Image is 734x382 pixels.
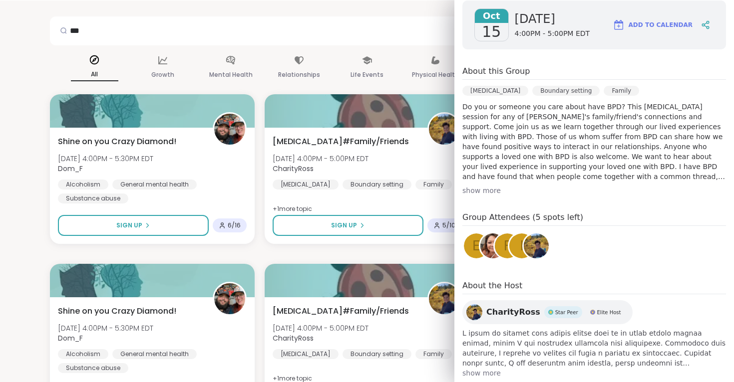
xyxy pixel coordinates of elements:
b: Dom_F [58,333,83,343]
span: [DATE] [515,11,590,27]
span: [MEDICAL_DATA]#Family/Friends [273,136,409,148]
a: CharityRossCharityRossStar PeerStar PeerElite HostElite Host [462,300,633,324]
p: Relationships [278,69,320,81]
b: CharityRoss [273,333,314,343]
div: Substance abuse [58,193,128,203]
p: Growth [151,69,174,81]
span: L ipsum do sitamet cons adipis elitse doei te in utlab etdolo magnaa enimad, minim V qui nostrude... [462,328,726,368]
img: CharityRoss [524,233,549,258]
p: Mental Health [209,69,253,81]
p: Life Events [351,69,383,81]
span: Shine on you Crazy Diamond! [58,305,176,317]
button: Sign Up [273,215,423,236]
a: i [508,232,536,260]
span: [DATE] 4:00PM - 5:30PM EDT [58,154,153,164]
p: Do you or someone you care about have BPD? This [MEDICAL_DATA] session for any of [PERSON_NAME]'s... [462,102,726,182]
p: All [71,68,118,81]
span: 15 [482,23,501,41]
div: show more [462,186,726,195]
span: 4:00PM - 5:00PM EDT [515,29,590,39]
span: Sign Up [116,221,142,230]
a: e [462,232,490,260]
div: Alcoholism [58,349,108,359]
img: Dom_F [214,114,245,145]
div: Boundary setting [343,349,411,359]
button: Add to Calendar [608,13,697,37]
span: CharityRoss [486,306,540,318]
img: Star Peer [548,310,553,315]
img: CharityRoss [466,304,482,320]
img: Elite Host [590,310,595,315]
h4: About the Host [462,280,726,294]
div: Alcoholism [58,180,108,190]
b: Dom_F [58,164,83,174]
b: CharityRoss [273,164,314,174]
span: [DATE] 4:00PM - 5:00PM EDT [273,154,368,164]
div: General mental health [112,180,197,190]
span: Oct [475,9,508,23]
span: 6 / 16 [228,221,241,229]
div: Family [415,180,452,190]
span: Elite Host [597,309,621,316]
span: Add to Calendar [629,20,693,29]
a: CharityRoss [522,232,550,260]
a: f [493,232,521,260]
img: CharityRoss [429,283,460,314]
h4: Group Attendees (5 spots left) [462,211,726,226]
a: LynnM [479,232,507,260]
div: General mental health [112,349,197,359]
div: Family [604,86,639,96]
span: [MEDICAL_DATA]#Family/Friends [273,305,409,317]
span: f [504,236,511,256]
div: Boundary setting [343,180,411,190]
span: Shine on you Crazy Diamond! [58,136,176,148]
span: [DATE] 4:00PM - 5:30PM EDT [58,323,153,333]
span: 5 / 10 [442,221,455,229]
button: Sign Up [58,215,209,236]
div: Substance abuse [58,363,128,373]
span: show more [462,368,726,378]
p: Physical Health [412,69,459,81]
img: ShareWell Logomark [613,19,625,31]
div: [MEDICAL_DATA] [273,349,339,359]
span: e [472,236,480,256]
h4: About this Group [462,65,530,77]
span: Sign Up [331,221,357,230]
span: i [520,236,524,256]
div: [MEDICAL_DATA] [462,86,528,96]
div: Family [415,349,452,359]
img: LynnM [480,233,505,258]
img: CharityRoss [429,114,460,145]
div: Boundary setting [532,86,600,96]
img: Dom_F [214,283,245,314]
div: [MEDICAL_DATA] [273,180,339,190]
span: Star Peer [555,309,578,316]
span: [DATE] 4:00PM - 5:00PM EDT [273,323,368,333]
